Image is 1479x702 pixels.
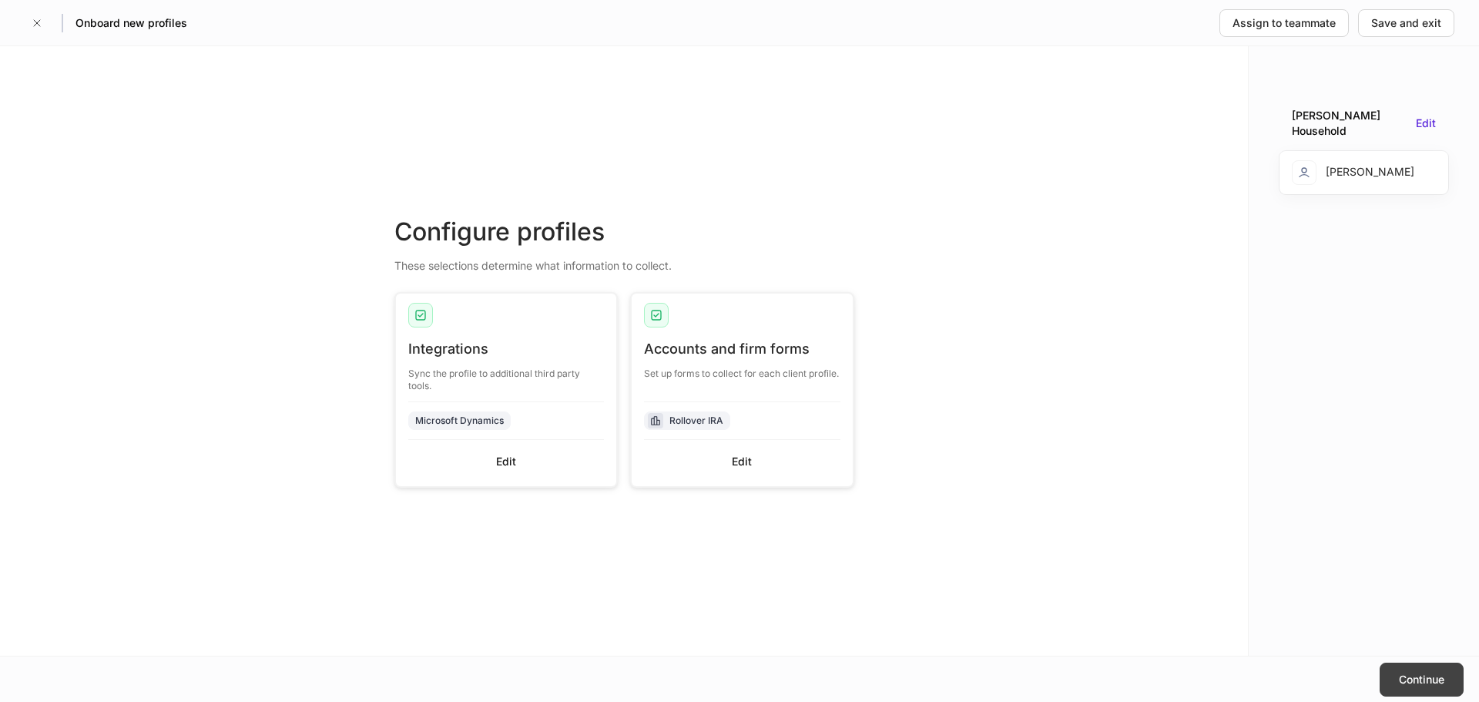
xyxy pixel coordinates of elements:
div: These selections determine what information to collect. [394,249,854,274]
div: Accounts and firm forms [644,340,840,358]
button: Edit [408,449,605,474]
button: Continue [1380,663,1464,697]
h5: Onboard new profiles [75,15,187,31]
button: Edit [644,449,840,474]
div: [PERSON_NAME] Household [1292,108,1410,139]
div: Rollover IRA [669,413,723,428]
div: Assign to teammate [1232,15,1336,31]
div: Set up forms to collect for each client profile. [644,358,840,380]
button: Edit [1416,116,1436,132]
div: Edit [732,454,752,469]
div: [PERSON_NAME] [1292,160,1414,185]
button: Save and exit [1358,9,1454,37]
div: Integrations [408,340,605,358]
div: Edit [496,454,516,469]
div: Continue [1399,672,1444,687]
div: Microsoft Dynamics [415,413,504,428]
div: Configure profiles [394,215,854,249]
button: Assign to teammate [1219,9,1349,37]
div: Save and exit [1371,15,1441,31]
div: Sync the profile to additional third party tools. [408,358,605,392]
